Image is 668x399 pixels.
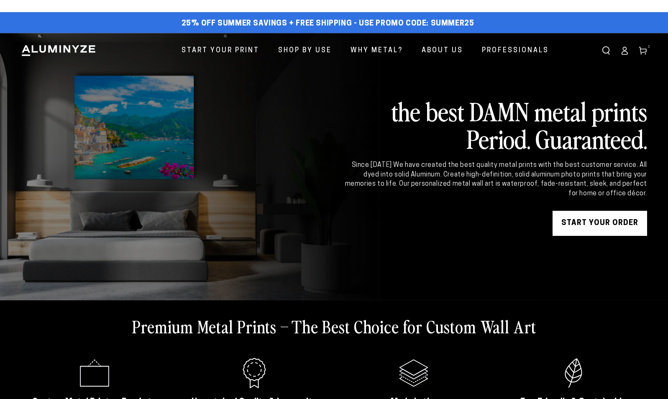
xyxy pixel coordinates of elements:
span: About Us [422,45,463,57]
img: Aluminyze [21,44,96,57]
a: About Us [415,40,469,62]
a: Why Metal? [344,40,409,62]
a: Professionals [476,40,555,62]
span: Why Metal? [351,45,403,57]
span: Start Your Print [182,45,259,57]
h2: Premium Metal Prints – The Best Choice for Custom Wall Art [132,315,536,337]
a: Shop By Use [272,40,338,62]
span: 25% off Summer Savings + Free Shipping - Use Promo Code: SUMMER25 [182,19,474,28]
a: Start Your Print [175,40,266,62]
span: Shop By Use [278,45,332,57]
a: START YOUR Order [553,211,647,236]
span: 1 [648,44,650,50]
summary: Search our site [597,41,615,60]
h2: the best DAMN metal prints Period. Guaranteed. [343,97,647,152]
span: Professionals [482,45,549,57]
div: Since [DATE] We have created the best quality metal prints with the best customer service. All dy... [343,161,647,198]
